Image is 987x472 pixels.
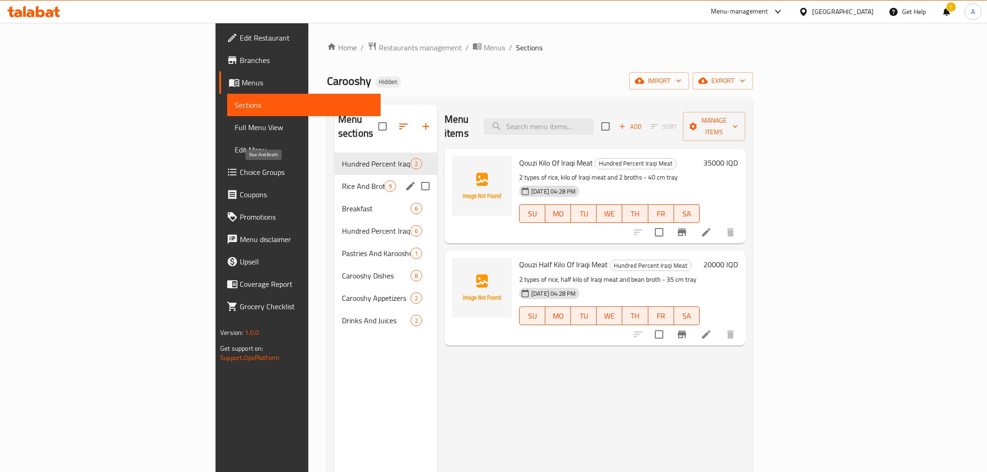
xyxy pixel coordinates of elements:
div: items [410,248,422,259]
span: MO [549,309,567,323]
button: SU [519,306,545,325]
a: Coupons [219,183,380,206]
a: Grocery Checklist [219,295,380,318]
span: TH [626,207,644,221]
span: TH [626,309,644,323]
a: Restaurants management [368,42,462,54]
a: Upsell [219,250,380,273]
span: 2 [411,294,422,303]
span: 2 [411,160,422,168]
button: export [693,72,753,90]
div: items [410,158,422,169]
span: export [700,75,745,87]
button: Branch-specific-item [671,221,693,243]
span: SU [523,207,542,221]
button: delete [719,323,742,346]
button: FR [648,204,674,223]
div: Menu-management [711,6,768,17]
span: Grocery Checklist [240,301,373,312]
span: Carooshy Dishes [342,270,410,281]
img: Qouzi Half Kilo Of Iraqi Meat [452,258,512,318]
a: Menus [219,71,380,94]
span: Coverage Report [240,278,373,290]
a: Promotions [219,206,380,228]
h6: 20000 IQD [703,258,738,271]
div: items [410,203,422,214]
span: Manage items [690,115,738,138]
span: SU [523,309,542,323]
h2: Menu items [445,112,473,140]
div: items [410,225,422,236]
span: Add [618,121,643,132]
span: Promotions [240,211,373,222]
div: Hidden [375,76,401,88]
span: Drinks And Juices [342,315,410,326]
span: Menu disclaimer [240,234,373,245]
span: Select to update [649,325,669,344]
button: delete [719,221,742,243]
span: Qouzi Kilo Of Iraqi Meat [519,156,593,170]
div: Carooshy Appetizers2 [334,287,437,309]
button: TU [571,306,597,325]
div: Breakfast6 [334,197,437,220]
span: Coupons [240,189,373,200]
a: Edit menu item [701,227,712,238]
div: items [410,315,422,326]
span: Hundred Percent Iraqi Meat [610,260,691,271]
span: Select to update [649,222,669,242]
span: MO [549,207,567,221]
div: Hundred Percent Iraqi Chicken6 [334,220,437,242]
button: WE [597,204,622,223]
span: [DATE] 04:28 PM [528,289,579,298]
button: Branch-specific-item [671,323,693,346]
span: TU [575,309,593,323]
span: Hundred Percent Iraqi Meat [595,158,676,169]
span: Add item [615,119,645,134]
span: Full Menu View [235,122,373,133]
span: TU [575,207,593,221]
li: / [509,42,512,53]
button: SA [674,306,700,325]
div: Pastries And Karooshy Kebbeh [342,248,410,259]
span: Sections [516,42,542,53]
div: Carooshy Dishes8 [334,264,437,287]
span: import [637,75,681,87]
a: Edit menu item [701,329,712,340]
span: WE [600,207,619,221]
h6: 35000 IQD [703,156,738,169]
span: Hidden [375,78,401,86]
span: Edit Menu [235,144,373,155]
img: Qouzi Kilo Of Iraqi Meat [452,156,512,216]
button: WE [597,306,622,325]
a: Support.OpsPlatform [220,352,279,364]
span: Get support on: [220,342,263,354]
button: TU [571,204,597,223]
span: Restaurants management [379,42,462,53]
p: 2 types of rice, kilo of Iraqi meat and 2 broths - 40 cm tray [519,172,700,183]
div: Hundred Percent Iraqi Chicken [342,225,410,236]
span: SA [678,309,696,323]
button: Add [615,119,645,134]
span: Select section first [645,119,683,134]
span: Select all sections [373,117,392,136]
span: Sort sections [392,115,415,138]
span: Breakfast [342,203,410,214]
a: Choice Groups [219,161,380,183]
nav: breadcrumb [327,42,753,54]
div: Drinks And Juices2 [334,309,437,332]
span: Select section [596,117,615,136]
li: / [466,42,469,53]
span: Hundred Percent Iraqi Meat [342,158,410,169]
button: import [629,72,689,90]
span: Qouzi Half Kilo Of Iraqi Meat [519,257,608,271]
button: TH [622,306,648,325]
div: Carooshy Appetizers [342,292,410,304]
div: Rice And Broth9edit [334,175,437,197]
span: 6 [411,204,422,213]
button: SU [519,204,545,223]
a: Coverage Report [219,273,380,295]
button: TH [622,204,648,223]
button: edit [403,179,417,193]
